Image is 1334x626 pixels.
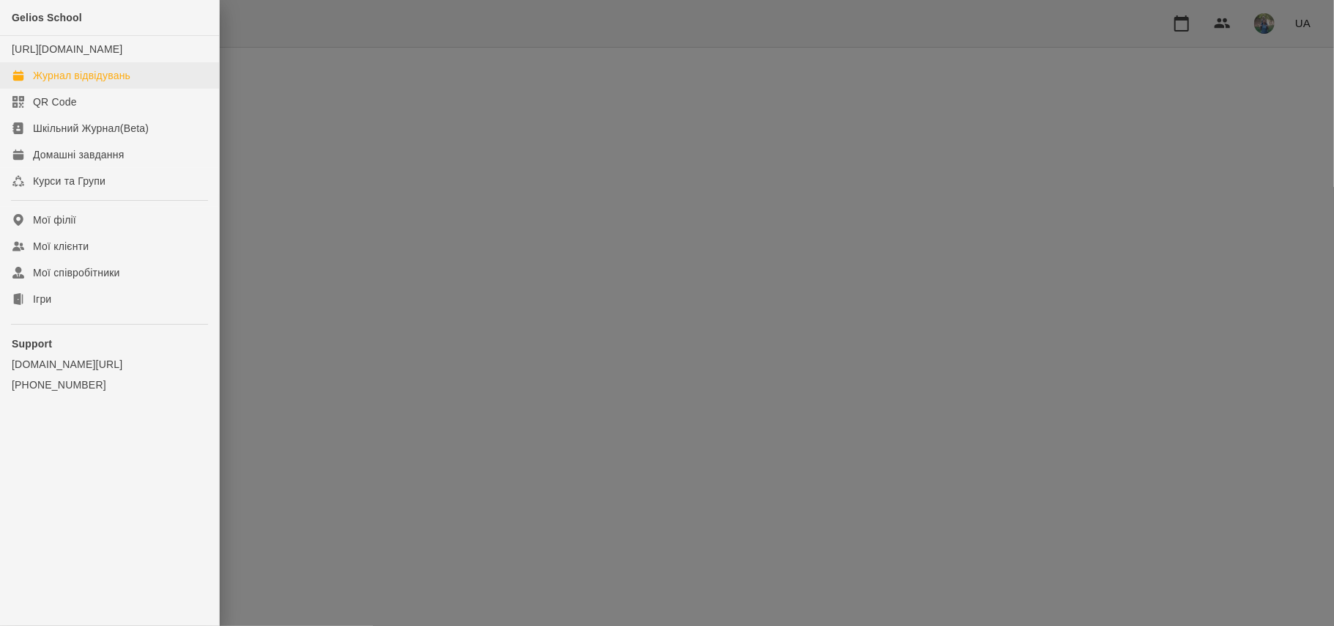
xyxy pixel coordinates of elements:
[33,95,77,109] div: QR Code
[33,121,149,136] div: Шкільний Журнал(Beta)
[12,336,207,351] p: Support
[12,43,122,55] a: [URL][DOMAIN_NAME]
[12,357,207,372] a: [DOMAIN_NAME][URL]
[33,213,76,227] div: Мої філії
[33,239,89,254] div: Мої клієнти
[33,174,105,188] div: Курси та Групи
[12,12,82,23] span: Gelios School
[12,378,207,392] a: [PHONE_NUMBER]
[33,265,120,280] div: Мої співробітники
[33,68,130,83] div: Журнал відвідувань
[33,292,51,306] div: Ігри
[33,147,124,162] div: Домашні завдання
